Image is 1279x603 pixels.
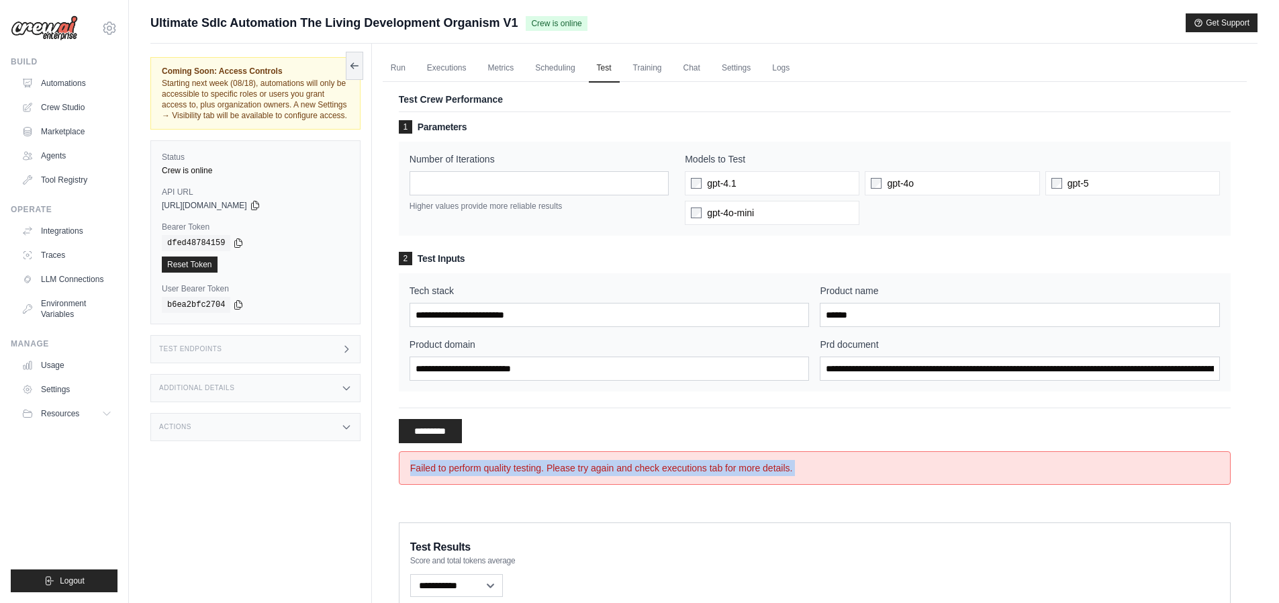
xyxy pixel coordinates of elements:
a: Usage [16,355,117,376]
span: Score and total tokens average [410,555,516,566]
label: Bearer Token [162,222,349,232]
button: Get Support [1186,13,1258,32]
h3: Test Endpoints [159,345,222,353]
a: Metrics [480,54,522,83]
a: Settings [16,379,117,400]
input: gpt-5 [1051,178,1062,189]
h3: Parameters [399,120,1231,134]
a: Scheduling [527,54,583,83]
img: Logo [11,15,78,41]
a: Traces [16,244,117,266]
button: Logout [11,569,117,592]
a: Tool Registry [16,169,117,191]
div: Build [11,56,117,67]
span: gpt-4.1 [707,177,737,190]
a: Automations [16,73,117,94]
span: Test Results [410,539,471,555]
h3: Test Inputs [399,252,1231,265]
a: Training [625,54,670,83]
a: Settings [714,54,759,83]
a: LLM Connections [16,269,117,290]
input: gpt-4.1 [691,178,702,189]
p: Higher values provide more reliable results [410,201,669,212]
label: Prd document [820,338,1220,351]
label: API URL [162,187,349,197]
label: Status [162,152,349,163]
a: Reset Token [162,257,218,273]
h3: Additional Details [159,384,234,392]
label: Tech stack [410,284,810,297]
span: Coming Soon: Access Controls [162,66,349,77]
input: gpt-4o [871,178,882,189]
code: dfed48784159 [162,235,230,251]
label: Number of Iterations [410,152,669,166]
p: Test Crew Performance [399,93,1231,106]
span: gpt-4o [887,177,914,190]
a: Test [589,54,620,83]
span: 1 [399,120,412,134]
iframe: Chat Widget [1212,539,1279,603]
a: Chat [675,54,708,83]
label: User Bearer Token [162,283,349,294]
div: Operate [11,204,117,215]
span: Logout [60,575,85,586]
input: gpt-4o-mini [691,207,702,218]
span: 2 [399,252,412,265]
span: Starting next week (08/18), automations will only be accessible to specific roles or users you gr... [162,79,347,120]
a: Marketplace [16,121,117,142]
span: Ultimate Sdlc Automation The Living Development Organism V1 [150,13,518,32]
div: Failed to perform quality testing. Please try again and check executions tab for more details. [399,451,1231,485]
div: Crew is online [162,165,349,176]
span: gpt-4o-mini [707,206,754,220]
a: Crew Studio [16,97,117,118]
a: Integrations [16,220,117,242]
div: Manage [11,338,117,349]
label: Models to Test [685,152,1220,166]
label: Product domain [410,338,810,351]
code: b6ea2bfc2704 [162,297,230,313]
button: Resources [16,403,117,424]
h3: Actions [159,423,191,431]
span: gpt-5 [1068,177,1089,190]
a: Logs [764,54,798,83]
label: Product name [820,284,1220,297]
span: [URL][DOMAIN_NAME] [162,200,247,211]
span: Crew is online [526,16,587,31]
a: Agents [16,145,117,167]
span: Resources [41,408,79,419]
a: Run [383,54,414,83]
a: Executions [419,54,475,83]
a: Environment Variables [16,293,117,325]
